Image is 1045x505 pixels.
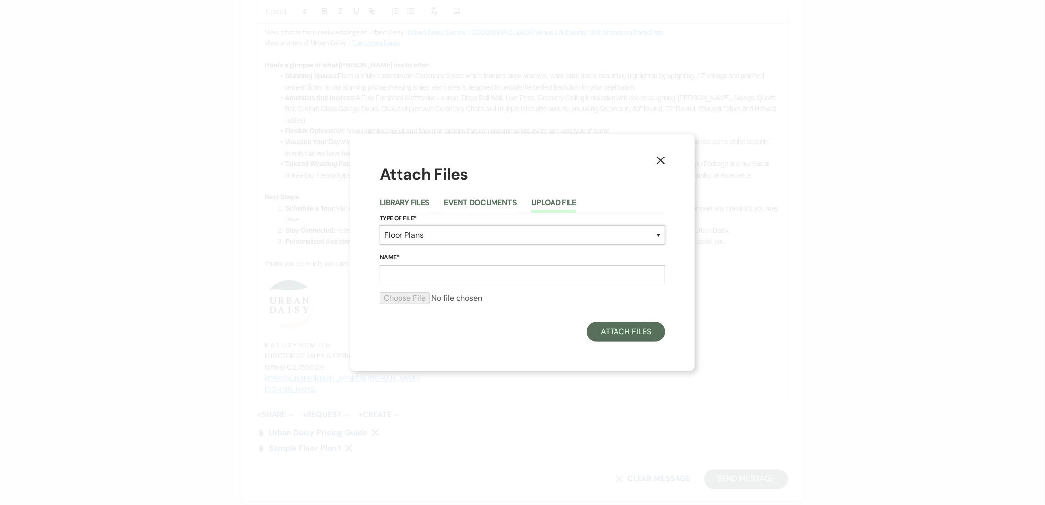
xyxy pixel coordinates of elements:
[380,252,665,263] label: Name*
[380,213,665,224] label: Type of File*
[444,199,517,213] button: Event Documents
[587,322,665,342] button: Attach Files
[380,163,665,186] h1: Attach Files
[531,199,576,213] button: Upload File
[380,199,430,213] button: Library Files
